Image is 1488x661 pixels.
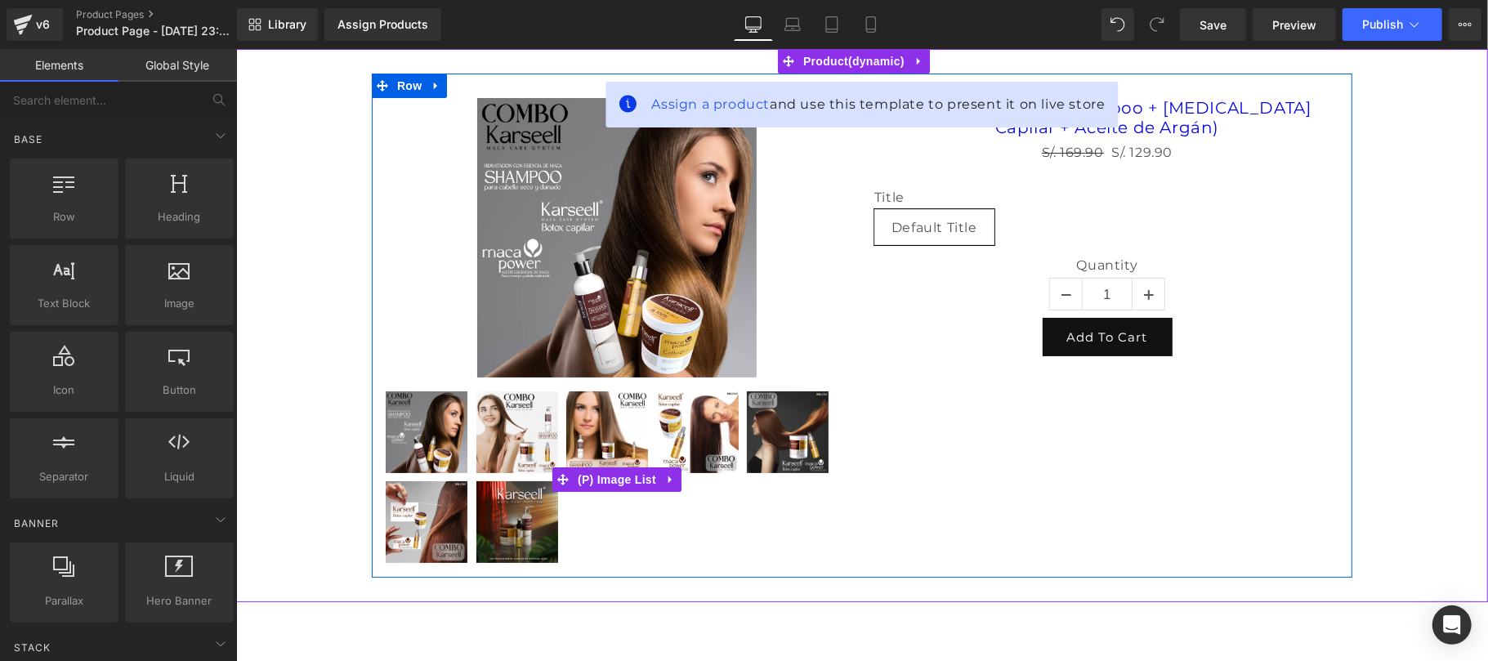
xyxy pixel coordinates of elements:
a: Combo KARSELL (Shampoo + Botox Capilar + Aceite de Argán) [240,432,327,519]
label: Title [638,141,1104,160]
span: S/. 129.90 [875,92,936,116]
a: Mobile [851,8,891,41]
label: Quantity [638,208,1104,228]
a: Desktop [734,8,773,41]
a: Laptop [773,8,812,41]
a: Combo KARSELL (Shampoo + Botox Capilar + Aceite de Argán) [150,432,236,519]
img: Combo KARSELL (Shampoo + Botox Capilar + Aceite de Argán) [240,432,322,514]
a: Combo KARSELL (Shampoo + Botox Capilar + Aceite de Argán) [421,342,507,429]
div: Assign Products [337,18,428,31]
img: Combo KARSELL (Shampoo + Botox Capilar + Aceite de Argán) [241,49,521,328]
button: Publish [1343,8,1442,41]
div: v6 [33,14,53,35]
a: Combo KARSELL (Shampoo + Botox Capilar + Aceite de Argán) [240,342,327,429]
div: Open Intercom Messenger [1432,605,1472,645]
span: Assign a product [415,47,534,63]
span: (P) Image List [337,418,424,443]
a: Tablet [812,8,851,41]
span: S/. 169.90 [806,96,868,111]
span: Stack [12,640,52,655]
span: Banner [12,516,60,531]
span: Parallax [15,592,114,610]
span: Icon [15,382,114,399]
img: Combo KARSELL (Shampoo + Botox Capilar + Aceite de Argán) [240,342,322,424]
a: Combo KARSELL (Shampoo + Botox Capilar + Aceite de Argán) [150,342,236,429]
a: Product Pages [76,8,264,21]
span: Default Title [655,161,741,195]
button: Redo [1141,8,1173,41]
a: v6 [7,8,63,41]
span: Base [12,132,44,147]
span: Text Block [15,295,114,312]
span: Preview [1272,16,1316,33]
a: Combo KARSELL (Shampoo + Botox Capilar + Aceite de Argán) [511,342,597,429]
button: Add To Cart [807,269,936,307]
a: Preview [1253,8,1336,41]
span: Image [130,295,229,312]
button: Undo [1101,8,1134,41]
span: Hero Banner [130,592,229,610]
img: Combo KARSELL (Shampoo + Botox Capilar + Aceite de Argán) [330,342,412,424]
span: Heading [130,208,229,226]
a: Combo KARSELL (Shampoo + Botox Capilar + Aceite de Argán) [330,342,417,429]
span: Publish [1362,18,1403,31]
span: and use this template to present it on live store [415,46,869,65]
span: Product Page - [DATE] 23:41:22 [76,25,233,38]
img: Combo KARSELL (Shampoo + Botox Capilar + Aceite de Argán) [511,342,592,424]
span: Save [1200,16,1227,33]
span: Separator [15,468,114,485]
img: Combo KARSELL (Shampoo + Botox Capilar + Aceite de Argán) [421,342,503,424]
a: Expand / Collapse [424,418,445,443]
span: Row [157,25,190,49]
span: Library [268,17,306,32]
a: Global Style [118,49,237,82]
img: Combo KARSELL (Shampoo + Botox Capilar + Aceite de Argán) [150,342,231,424]
img: Combo KARSELL (Shampoo + Botox Capilar + Aceite de Argán) [150,432,231,514]
span: Row [15,208,114,226]
a: Expand / Collapse [190,25,211,49]
a: New Library [237,8,318,41]
span: Button [130,382,229,399]
button: More [1449,8,1481,41]
span: Liquid [130,468,229,485]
